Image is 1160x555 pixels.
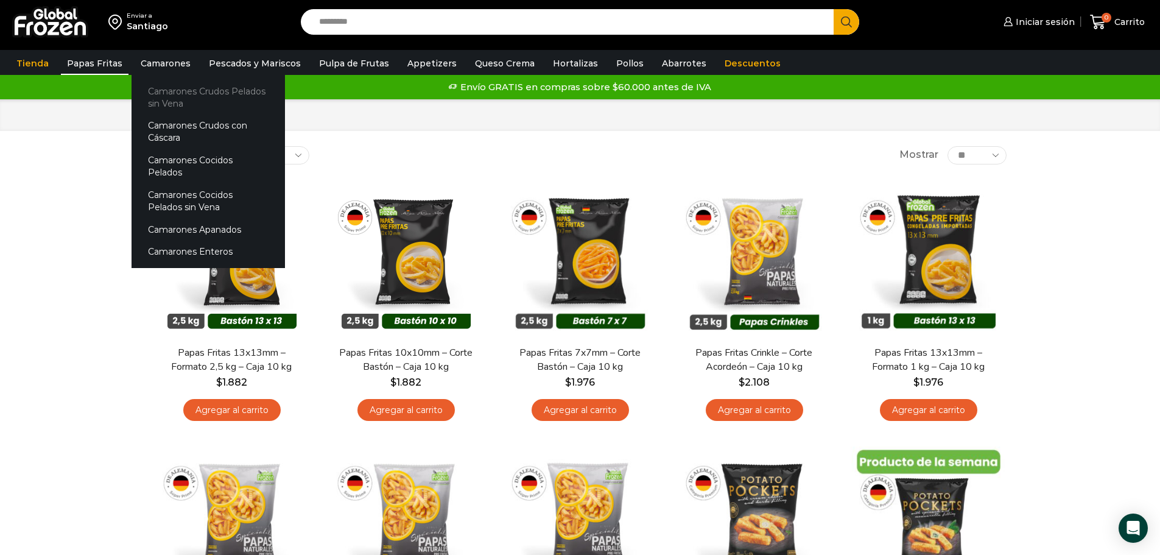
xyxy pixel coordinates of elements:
[565,376,571,388] span: $
[203,52,307,75] a: Pescados y Mariscos
[684,346,824,374] a: Papas Fritas Crinkle – Corte Acordeón – Caja 10 kg
[547,52,604,75] a: Hortalizas
[132,241,285,263] a: Camarones Enteros
[610,52,650,75] a: Pollos
[1013,16,1075,28] span: Iniciar sesión
[565,376,595,388] bdi: 1.976
[401,52,463,75] a: Appetizers
[313,52,395,75] a: Pulpa de Frutas
[1102,13,1111,23] span: 0
[1087,8,1148,37] a: 0 Carrito
[1111,16,1145,28] span: Carrito
[336,346,476,374] a: Papas Fritas 10x10mm – Corte Bastón – Caja 10 kg
[469,52,541,75] a: Queso Crema
[739,376,770,388] bdi: 2.108
[706,399,803,422] a: Agregar al carrito: “Papas Fritas Crinkle - Corte Acordeón - Caja 10 kg”
[132,80,285,115] a: Camarones Crudos Pelados sin Vena
[61,52,128,75] a: Papas Fritas
[216,376,247,388] bdi: 1.882
[132,218,285,241] a: Camarones Apanados
[913,376,919,388] span: $
[899,148,938,162] span: Mostrar
[132,115,285,149] a: Camarones Crudos con Cáscara
[656,52,712,75] a: Abarrotes
[739,376,745,388] span: $
[108,12,127,32] img: address-field-icon.svg
[183,399,281,422] a: Agregar al carrito: “Papas Fritas 13x13mm - Formato 2,5 kg - Caja 10 kg”
[1000,10,1075,34] a: Iniciar sesión
[132,183,285,218] a: Camarones Cocidos Pelados sin Vena
[510,346,650,374] a: Papas Fritas 7x7mm – Corte Bastón – Caja 10 kg
[132,149,285,184] a: Camarones Cocidos Pelados
[719,52,787,75] a: Descuentos
[390,376,396,388] span: $
[390,376,421,388] bdi: 1.882
[216,376,222,388] span: $
[913,376,943,388] bdi: 1.976
[880,399,977,422] a: Agregar al carrito: “Papas Fritas 13x13mm - Formato 1 kg - Caja 10 kg”
[532,399,629,422] a: Agregar al carrito: “Papas Fritas 7x7mm - Corte Bastón - Caja 10 kg”
[858,346,998,374] a: Papas Fritas 13x13mm – Formato 1 kg – Caja 10 kg
[135,52,197,75] a: Camarones
[357,399,455,422] a: Agregar al carrito: “Papas Fritas 10x10mm - Corte Bastón - Caja 10 kg”
[1119,514,1148,543] div: Open Intercom Messenger
[127,20,168,32] div: Santiago
[161,346,301,374] a: Papas Fritas 13x13mm – Formato 2,5 kg – Caja 10 kg
[127,12,168,20] div: Enviar a
[10,52,55,75] a: Tienda
[834,9,859,35] button: Search button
